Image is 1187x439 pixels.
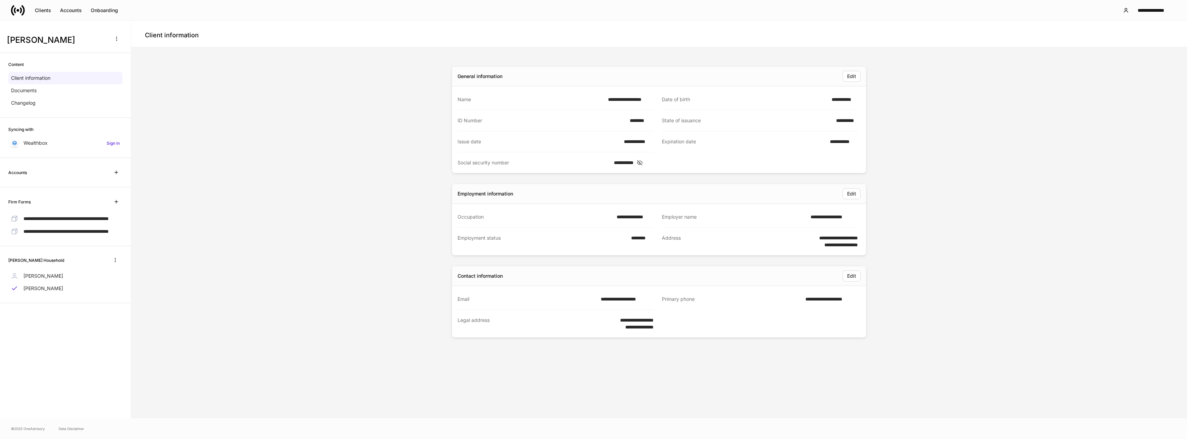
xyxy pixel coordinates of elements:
p: Wealthbox [23,140,48,146]
p: [PERSON_NAME] [23,285,63,292]
div: Employment information [458,190,513,197]
span: © 2025 OneAdvisory [11,426,45,431]
a: Changelog [8,97,122,109]
h6: [PERSON_NAME] Household [8,257,64,264]
div: Issue date [458,138,620,145]
div: General information [458,73,502,80]
div: Date of birth [662,96,827,103]
h6: Firm Forms [8,199,31,205]
p: Documents [11,87,37,94]
div: Edit [847,74,856,79]
button: Clients [30,5,56,16]
p: Client information [11,75,50,82]
button: Accounts [56,5,86,16]
p: [PERSON_NAME] [23,273,63,279]
div: Contact information [458,273,503,279]
a: [PERSON_NAME] [8,270,122,282]
a: Data Disclaimer [59,426,84,431]
h6: Content [8,61,24,68]
h3: [PERSON_NAME] [7,35,107,46]
a: [PERSON_NAME] [8,282,122,295]
div: Address [662,235,801,248]
div: Email [458,296,597,303]
button: Edit [843,71,861,82]
a: Documents [8,84,122,97]
div: Expiration date [662,138,826,145]
div: Occupation [458,213,612,220]
div: Name [458,96,604,103]
div: ID Number [458,117,626,124]
div: Employer name [662,213,806,220]
h6: Accounts [8,169,27,176]
div: Edit [847,191,856,196]
div: State of issuance [662,117,832,124]
div: Employment status [458,235,627,248]
a: WealthboxSign in [8,137,122,149]
button: Edit [843,188,861,199]
div: Edit [847,274,856,278]
h6: Sign in [107,140,120,146]
div: Onboarding [91,8,118,13]
h4: Client information [145,31,199,39]
div: Primary phone [662,296,801,303]
button: Edit [843,270,861,281]
div: Accounts [60,8,82,13]
a: Client information [8,72,122,84]
p: Changelog [11,99,36,106]
h6: Syncing with [8,126,33,133]
button: Onboarding [86,5,122,16]
div: Clients [35,8,51,13]
div: Legal address [458,317,604,331]
div: Social security number [458,159,610,166]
